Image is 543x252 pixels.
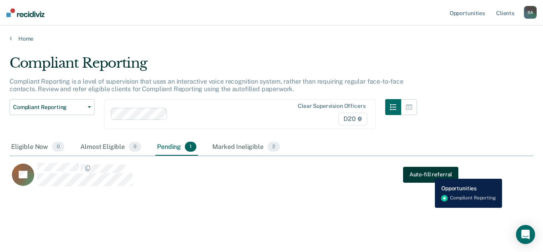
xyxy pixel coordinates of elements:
button: Auto-fill referral [403,167,458,183]
a: Home [10,35,533,42]
span: Compliant Reporting [13,104,85,111]
button: Compliant Reporting [10,99,95,115]
span: 2 [268,142,280,152]
span: 0 [129,142,141,152]
div: Open Intercom Messenger [516,225,535,244]
div: S A [524,6,537,19]
p: Compliant Reporting is a level of supervision that uses an interactive voice recognition system, ... [10,78,403,93]
div: Pending1 [155,139,198,156]
div: CaseloadOpportunityCell-00622790 [10,162,468,194]
a: Navigate to form link [403,167,458,183]
img: Recidiviz [6,8,45,17]
div: Eligible Now0 [10,139,66,156]
div: Compliant Reporting [10,55,417,78]
span: D20 [338,113,367,125]
div: Almost Eligible0 [79,139,143,156]
div: Marked Ineligible2 [211,139,281,156]
div: Clear supervision officers [298,103,365,109]
button: SA [524,6,537,19]
span: 1 [185,142,196,152]
span: 0 [52,142,64,152]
